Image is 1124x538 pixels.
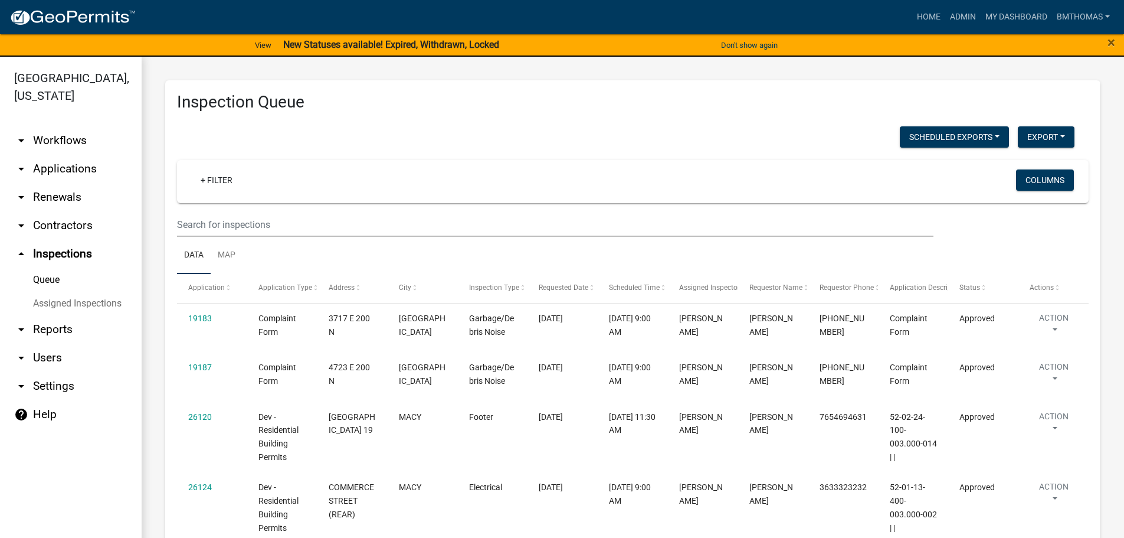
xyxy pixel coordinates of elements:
span: Approved [959,482,995,492]
span: Garbage/Debris Noise [469,314,514,337]
datatable-header-cell: Requested Date [527,274,598,302]
a: bmthomas [1052,6,1115,28]
i: help [14,407,28,422]
a: Admin [945,6,981,28]
span: Requestor Name [749,283,802,292]
a: View [250,35,276,55]
span: 52-02-24-100-003.000-014 | | [890,412,937,462]
span: Corey [679,482,723,506]
span: F. TOMES [749,363,793,386]
span: Approved [959,314,995,323]
button: Export [1018,126,1074,148]
span: 765-469-1722 [820,314,864,337]
span: MACY [399,412,421,422]
span: Complaint Form [258,363,296,386]
datatable-header-cell: Application [177,274,247,302]
button: Close [1107,35,1115,50]
span: 02/18/2022 [539,412,563,422]
span: City [399,283,411,292]
a: Data [177,237,211,275]
a: + Filter [191,169,242,191]
datatable-header-cell: Actions [1018,274,1089,302]
datatable-header-cell: Inspection Type [457,274,527,302]
span: Actions [1030,283,1054,292]
button: Don't show again [716,35,782,55]
datatable-header-cell: City [388,274,458,302]
h3: Inspection Queue [177,92,1089,112]
span: Corey [749,482,793,506]
div: [DATE] 9:00 AM [609,361,656,388]
button: Scheduled Exports [900,126,1009,148]
span: Inspection Type [469,283,519,292]
i: arrow_drop_down [14,190,28,204]
span: F. TOMES [749,314,793,337]
span: Dev - Residential Building Permits [258,482,299,532]
span: Complaint Form [890,363,928,386]
span: Complaint Form [258,314,296,337]
datatable-header-cell: Assigned Inspector [668,274,738,302]
span: Complaint Form [890,314,928,337]
datatable-header-cell: Address [317,274,388,302]
span: Requestor Phone [820,283,874,292]
span: Approved [959,363,995,372]
i: arrow_drop_down [14,219,28,233]
span: Dev - Residential Building Permits [258,412,299,462]
input: Search for inspections [177,213,933,237]
span: Peru [399,314,445,337]
i: arrow_drop_down [14,162,28,176]
datatable-header-cell: Requestor Phone [808,274,879,302]
span: Kenny Burton [679,314,723,337]
span: Megan Mongosa [749,412,793,435]
i: arrow_drop_down [14,351,28,365]
div: [DATE] 9:00 AM [609,312,656,339]
span: × [1107,34,1115,51]
span: Kenny Burton [679,363,723,386]
a: 26120 [188,412,212,422]
a: My Dashboard [981,6,1052,28]
a: Home [912,6,945,28]
span: Corey [679,412,723,435]
div: [DATE] 9:00 AM [609,481,656,508]
span: Electrical [469,482,502,492]
span: Scheduled Time [609,283,660,292]
button: Action [1030,481,1078,510]
datatable-header-cell: Application Description [878,274,948,302]
a: Map [211,237,243,275]
span: Address [329,283,355,292]
a: 26124 [188,482,212,492]
button: Action [1030,410,1078,440]
span: 7654694631 [820,412,867,422]
a: 19183 [188,314,212,323]
span: Garbage/Debris Noise [469,363,514,386]
span: Requested Date [539,283,588,292]
datatable-header-cell: Requestor Name [738,274,808,302]
span: 11/09/2021 [539,363,563,372]
span: 765-469-1722 [820,363,864,386]
span: 52-01-13-400-003.000-002 | | [890,482,937,532]
span: 3633323232 [820,482,867,492]
button: Action [1030,312,1078,341]
span: Status [959,283,980,292]
datatable-header-cell: Application Type [247,274,317,302]
datatable-header-cell: Scheduled Time [598,274,668,302]
span: Application Description [890,283,964,292]
span: 01/21/2022 [539,482,563,492]
div: [DATE] 11:30 AM [609,410,656,438]
span: 3717 E 200 N [329,314,370,337]
span: Application [188,283,225,292]
i: arrow_drop_down [14,379,28,393]
a: 19187 [188,363,212,372]
span: Approved [959,412,995,422]
span: Application Type [258,283,312,292]
i: arrow_drop_down [14,133,28,148]
datatable-header-cell: Status [948,274,1018,302]
span: MACY [399,482,421,492]
span: 11/09/2021 [539,314,563,323]
span: Assigned Inspector [679,283,740,292]
strong: New Statuses available! Expired, Withdrawn, Locked [283,39,499,50]
i: arrow_drop_up [14,247,28,261]
span: Footer [469,412,493,422]
span: Peru [399,363,445,386]
button: Action [1030,361,1078,390]
span: 4723 E 200 N [329,363,370,386]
